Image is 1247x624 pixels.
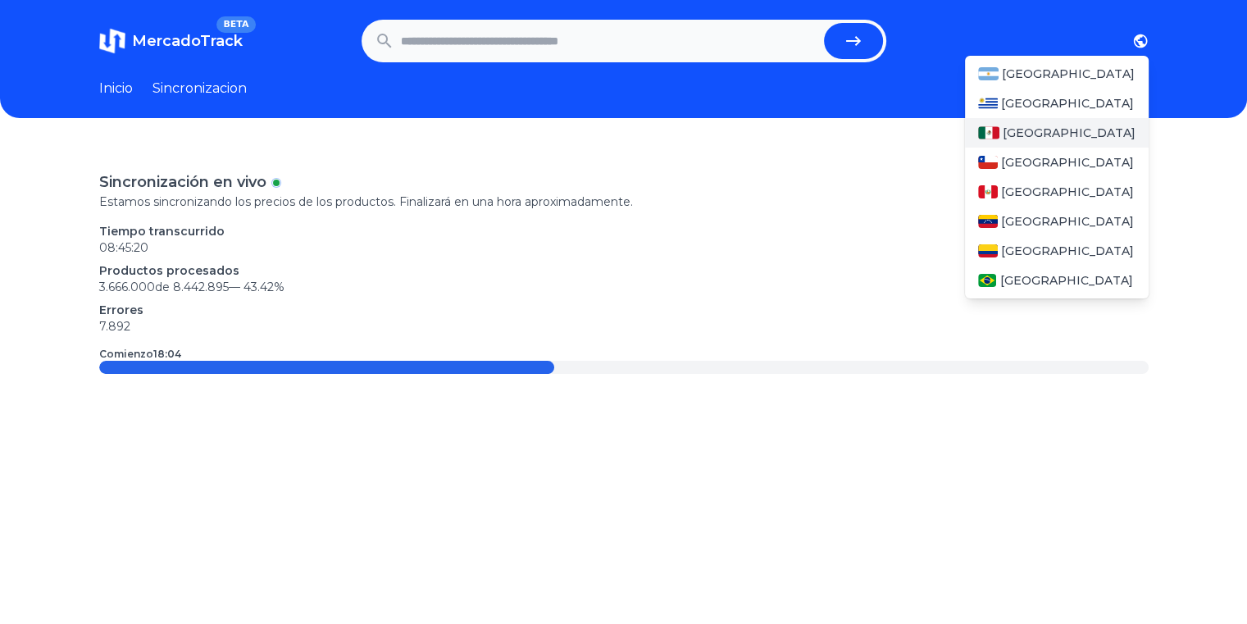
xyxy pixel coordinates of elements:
span: [GEOGRAPHIC_DATA] [1003,125,1135,141]
img: Brasil [978,274,997,287]
p: Tiempo transcurrido [99,223,1149,239]
a: Inicio [99,79,133,98]
img: Venezuela [978,215,998,228]
span: [GEOGRAPHIC_DATA] [999,272,1132,289]
a: Colombia[GEOGRAPHIC_DATA] [965,236,1149,266]
a: Peru[GEOGRAPHIC_DATA] [965,177,1149,207]
img: Argentina [978,67,999,80]
span: [GEOGRAPHIC_DATA] [1001,213,1134,230]
p: 3.666.000 de 8.442.895 — [99,279,1149,295]
p: Comienzo [99,348,181,361]
a: MercadoTrackBETA [99,28,243,54]
p: Sincronización en vivo [99,171,266,194]
span: 43.42 % [243,280,284,294]
span: [GEOGRAPHIC_DATA] [1001,154,1134,171]
span: [GEOGRAPHIC_DATA] [1001,184,1134,200]
p: Errores [99,302,1149,318]
a: Uruguay[GEOGRAPHIC_DATA] [965,89,1149,118]
img: Peru [978,185,998,198]
img: Mexico [978,126,999,139]
time: 08:45:20 [99,240,148,255]
a: Chile[GEOGRAPHIC_DATA] [965,148,1149,177]
a: Mexico[GEOGRAPHIC_DATA] [965,118,1149,148]
span: MercadoTrack [132,32,243,50]
p: 7.892 [99,318,1149,335]
img: Uruguay [978,97,998,110]
a: Argentina[GEOGRAPHIC_DATA] [965,59,1149,89]
img: Chile [978,156,998,169]
time: 18:04 [153,348,181,360]
span: [GEOGRAPHIC_DATA] [1002,66,1135,82]
span: [GEOGRAPHIC_DATA] [1001,95,1134,112]
img: Colombia [978,244,998,257]
span: [GEOGRAPHIC_DATA] [1001,243,1134,259]
p: Productos procesados [99,262,1149,279]
img: MercadoTrack [99,28,125,54]
p: Estamos sincronizando los precios de los productos. Finalizará en una hora aproximadamente. [99,194,1149,210]
span: BETA [216,16,255,33]
a: Venezuela[GEOGRAPHIC_DATA] [965,207,1149,236]
a: Sincronizacion [152,79,247,98]
a: Brasil[GEOGRAPHIC_DATA] [965,266,1149,295]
